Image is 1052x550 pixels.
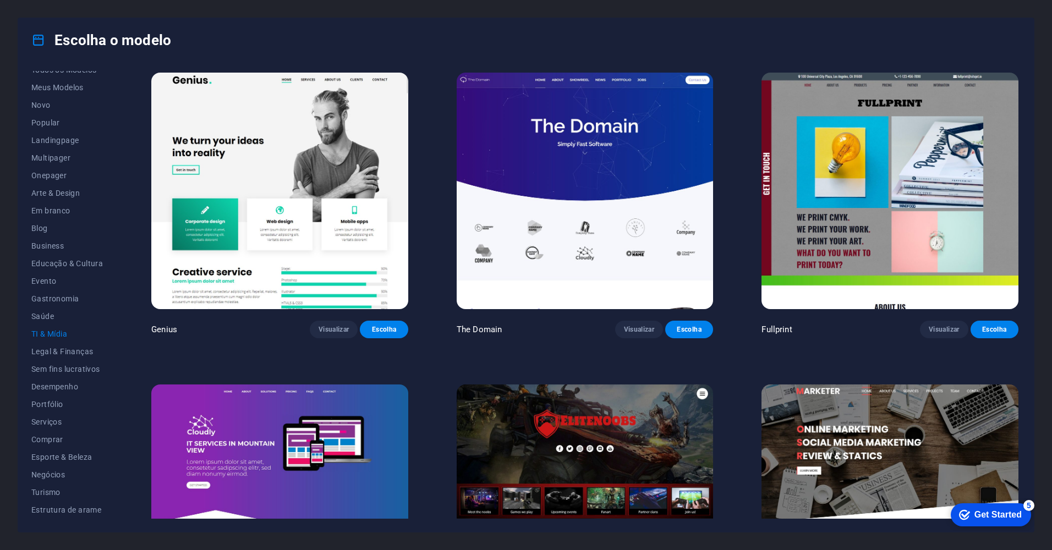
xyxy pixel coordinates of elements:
[920,321,968,338] button: Visualizar
[31,219,103,237] button: Blog
[31,171,103,180] span: Onepager
[31,347,103,356] span: Legal & Finanças
[31,343,103,360] button: Legal & Finanças
[31,505,103,514] span: Estrutura de arame
[31,466,103,483] button: Negócios
[31,483,103,501] button: Turismo
[674,325,704,334] span: Escolha
[31,131,103,149] button: Landingpage
[31,206,103,215] span: Em branco
[457,73,714,309] img: The Domain
[31,453,103,461] span: Esporte & Beleza
[31,149,103,167] button: Multipager
[31,360,103,378] button: Sem fins lucrativos
[31,202,103,219] button: Em branco
[319,325,349,334] span: Visualizar
[31,96,103,114] button: Novo
[31,237,103,255] button: Business
[31,365,103,373] span: Sem fins lucrativos
[31,255,103,272] button: Educação & Cultura
[31,417,103,426] span: Serviços
[31,114,103,131] button: Popular
[31,241,103,250] span: Business
[31,488,103,497] span: Turismo
[32,12,80,22] div: Get Started
[31,431,103,448] button: Comprar
[31,118,103,127] span: Popular
[31,153,103,162] span: Multipager
[31,470,103,479] span: Negócios
[360,321,408,338] button: Escolha
[31,83,103,92] span: Meus Modelos
[151,324,177,335] p: Genius
[31,400,103,409] span: Portfólio
[31,101,103,109] span: Novo
[81,2,92,13] div: 5
[31,435,103,444] span: Comprar
[31,136,103,145] span: Landingpage
[9,5,89,29] div: Get Started 5 items remaining, 0% complete
[31,259,103,268] span: Educação & Cultura
[31,448,103,466] button: Esporte & Beleza
[457,324,502,335] p: The Domain
[31,325,103,343] button: TI & Mídia
[31,378,103,395] button: Desempenho
[31,501,103,519] button: Estrutura de arame
[761,73,1018,309] img: Fullprint
[979,325,1010,334] span: Escolha
[31,382,103,391] span: Desempenho
[615,321,663,338] button: Visualizar
[31,224,103,233] span: Blog
[31,167,103,184] button: Onepager
[624,325,654,334] span: Visualizar
[31,395,103,413] button: Portfólio
[31,329,103,338] span: TI & Mídia
[971,321,1018,338] button: Escolha
[665,321,713,338] button: Escolha
[31,184,103,202] button: Arte & Design
[31,413,103,431] button: Serviços
[31,79,103,96] button: Meus Modelos
[31,277,103,285] span: Evento
[31,272,103,290] button: Evento
[31,31,171,49] h4: Escolha o modelo
[929,325,959,334] span: Visualizar
[31,290,103,307] button: Gastronomia
[31,294,103,303] span: Gastronomia
[151,73,408,309] img: Genius
[31,312,103,321] span: Saúde
[31,307,103,325] button: Saúde
[31,189,103,197] span: Arte & Design
[761,324,792,335] p: Fullprint
[310,321,358,338] button: Visualizar
[369,325,399,334] span: Escolha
